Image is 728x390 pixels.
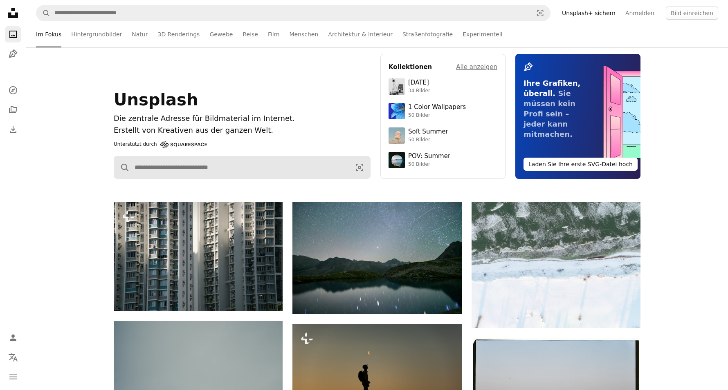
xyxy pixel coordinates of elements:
a: POV: Summer50 Bilder [389,152,497,168]
span: Ihre Grafiken, überall. [524,79,580,98]
button: Unsplash suchen [36,5,50,21]
button: Visuelle Suche [349,156,370,178]
a: Unterstützt durch [114,140,207,149]
img: photo-1682590564399-95f0109652fe [389,78,405,95]
a: Architektur & Interieur [328,21,393,47]
a: Sternenhimmel über einem ruhigen Bergsee [292,254,461,261]
div: Soft Summer [408,128,448,136]
a: Alle anzeigen [456,62,497,72]
a: Silhouette eines Wanderers, der bei Sonnenuntergang auf den Mond schaut. [292,376,461,383]
a: Reise [243,21,258,47]
img: premium_photo-1753820185677-ab78a372b033 [389,152,405,168]
span: Unsplash [114,90,198,109]
a: Gewebe [209,21,233,47]
a: Unsplash+ sichern [557,7,620,20]
button: Visuelle Suche [530,5,550,21]
a: Experimentell [463,21,502,47]
a: Straßenfotografie [402,21,453,47]
form: Finden Sie Bildmaterial auf der ganzen Webseite [114,156,371,179]
div: POV: Summer [408,152,450,160]
div: [DATE] [408,79,430,87]
a: Kollektionen [5,102,21,118]
button: Menü [5,369,21,385]
button: Laden Sie Ihre erste SVG-Datei hoch [524,158,638,171]
h1: Die zentrale Adresse für Bildmaterial im Internet. [114,113,371,125]
button: Sprache [5,349,21,365]
form: Finden Sie Bildmaterial auf der ganzen Webseite [36,5,550,21]
img: Schneebedeckte Landschaft mit gefrorenem Wasser [472,202,640,328]
a: Schneebedeckte Landschaft mit gefrorenem Wasser [472,261,640,268]
div: 50 Bilder [408,112,466,119]
a: Bisherige Downloads [5,121,21,138]
a: Soft Summer50 Bilder [389,127,497,144]
a: 3D Renderings [157,21,200,47]
div: 1 Color Wallpapers [408,103,466,111]
p: Erstellt von Kreativen aus der ganzen Welt. [114,125,371,136]
a: Film [268,21,279,47]
button: Unsplash suchen [114,156,130,178]
a: Anmelden [620,7,659,20]
a: Natur [132,21,148,47]
button: Bild einreichen [666,7,718,20]
img: Hohe Mehrfamilienhäuser mit vielen Fenstern und Balkonen. [114,202,283,311]
div: 34 Bilder [408,88,430,94]
h4: Kollektionen [389,62,432,72]
a: Fotos [5,26,21,42]
a: 1 Color Wallpapers50 Bilder [389,103,497,119]
a: Grafiken [5,46,21,62]
a: Anmelden / Registrieren [5,330,21,346]
img: premium_photo-1688045582333-c8b6961773e0 [389,103,405,119]
a: Hintergrundbilder [71,21,122,47]
div: 50 Bilder [408,161,450,168]
img: Sternenhimmel über einem ruhigen Bergsee [292,202,461,314]
a: Menschen [289,21,318,47]
div: 50 Bilder [408,137,448,143]
span: Sie müssen kein Profi sein – jeder kann mitmachen. [524,89,575,138]
a: [DATE]34 Bilder [389,78,497,95]
img: premium_photo-1749544311043-3a6a0c8d54af [389,127,405,144]
a: Hohe Mehrfamilienhäuser mit vielen Fenstern und Balkonen. [114,252,283,260]
a: Startseite — Unsplash [5,5,21,23]
a: Entdecken [5,82,21,98]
